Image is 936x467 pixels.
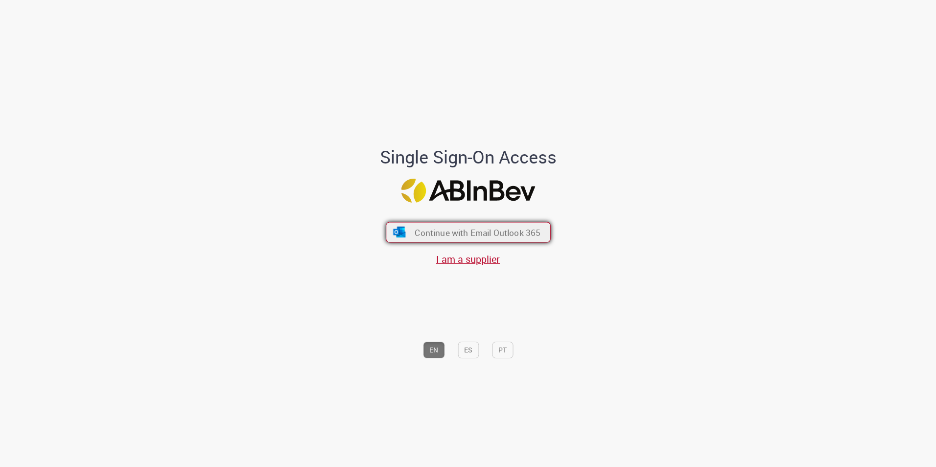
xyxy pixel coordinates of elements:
[423,342,445,358] button: EN
[401,179,535,203] img: Logo ABInBev
[392,227,406,237] img: ícone Azure/Microsoft 360
[415,227,540,238] span: Continue with Email Outlook 365
[332,147,604,167] h1: Single Sign-On Access
[386,222,551,242] button: ícone Azure/Microsoft 360 Continue with Email Outlook 365
[458,342,479,358] button: ES
[436,253,500,266] a: I am a supplier
[492,342,513,358] button: PT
